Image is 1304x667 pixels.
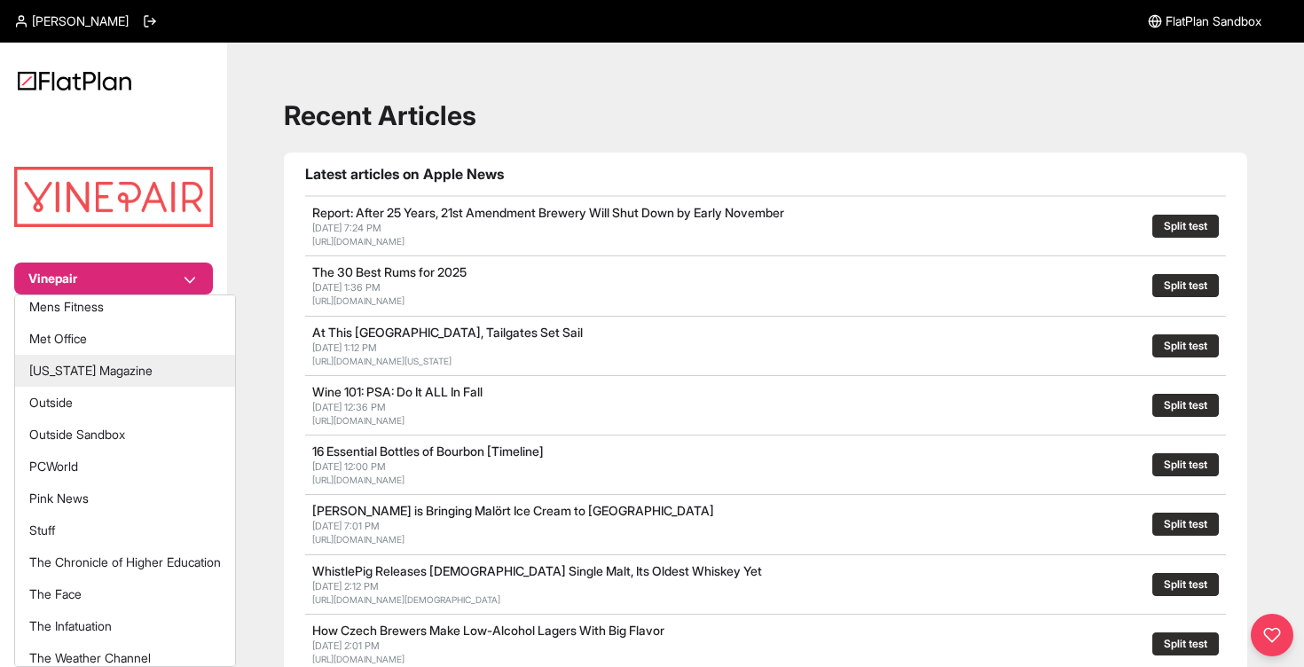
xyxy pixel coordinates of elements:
button: [US_STATE] Magazine [15,355,235,387]
div: Vinepair [14,294,236,667]
button: The Infatuation [15,610,235,642]
button: Outside Sandbox [15,419,235,451]
button: The Face [15,578,235,610]
button: Outside [15,387,235,419]
button: Pink News [15,483,235,514]
button: The Chronicle of Higher Education [15,546,235,578]
button: Stuff [15,514,235,546]
button: PCWorld [15,451,235,483]
button: Mens Fitness [15,291,235,323]
button: Met Office [15,323,235,355]
button: Vinepair [14,263,213,294]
